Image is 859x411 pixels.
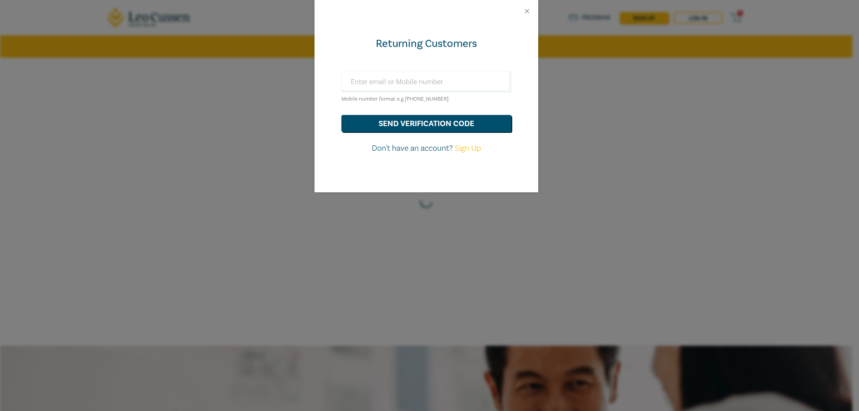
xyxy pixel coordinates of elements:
a: Sign Up [455,143,481,153]
button: Close [523,7,531,15]
small: Mobile number format e.g [PHONE_NUMBER] [341,96,449,102]
input: Enter email or Mobile number [341,71,511,93]
p: Don't have an account? [341,143,511,154]
div: Returning Customers [341,37,511,51]
button: send verification code [341,115,511,132]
